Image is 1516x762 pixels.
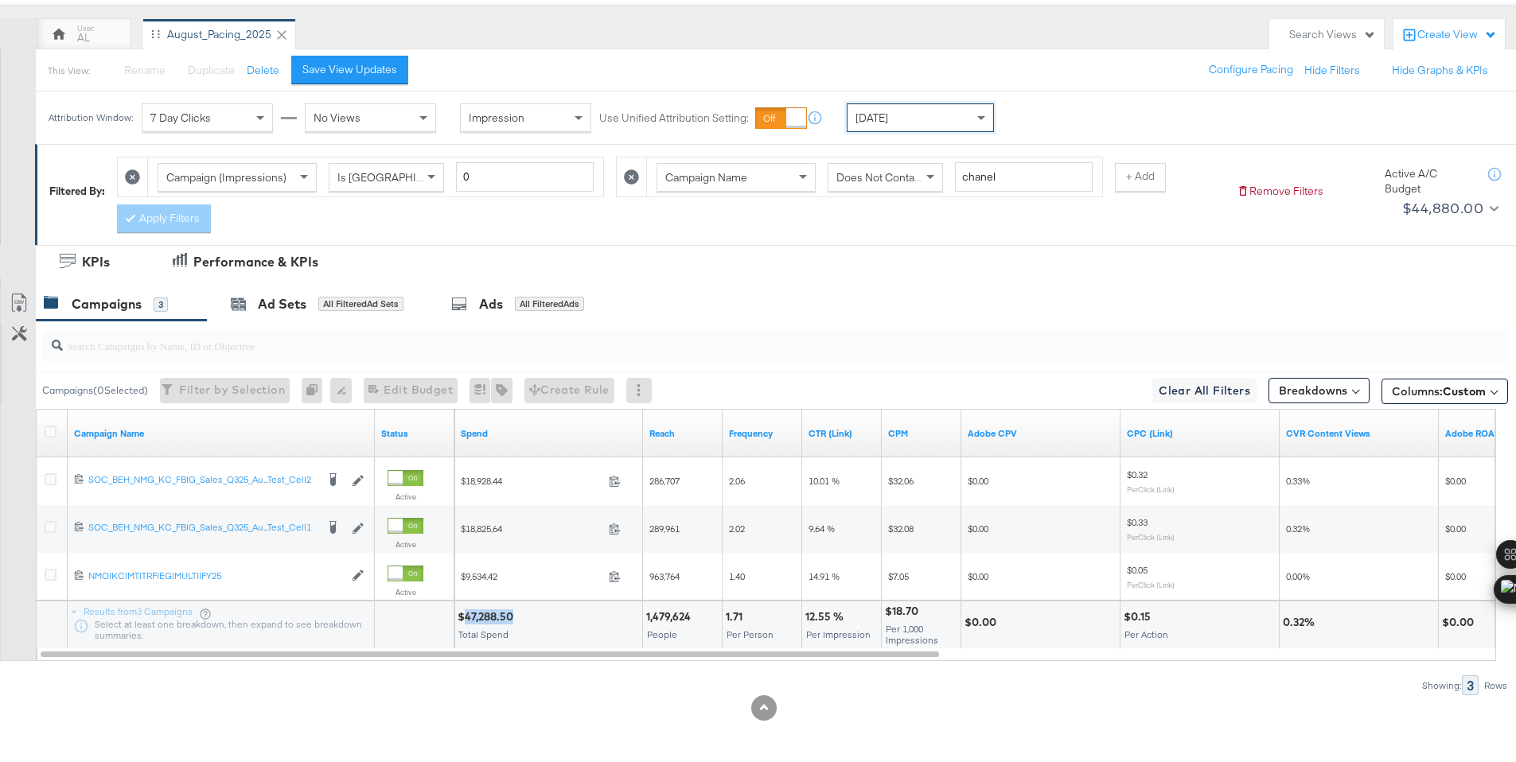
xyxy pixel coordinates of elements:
div: 12.55 % [805,606,848,621]
div: Campaigns ( 0 Selected) [42,380,148,395]
div: Rows [1483,677,1508,688]
label: Active [388,488,423,499]
span: $18,928.44 [461,472,602,484]
a: The total amount spent to date. [461,424,637,437]
div: 1.71 [726,606,747,621]
div: $0.00 [965,612,1001,627]
div: All Filtered Ad Sets [318,294,403,308]
div: NMO|KC|MT|TRF|EG|MULTI|FY25 [88,566,344,579]
span: 0.32% [1286,519,1310,531]
span: $18,825.64 [461,519,602,531]
a: The average number of times your ad was served to each person. [729,424,796,437]
sub: Per Click (Link) [1127,529,1175,538]
div: All Filtered Ads [515,294,584,308]
label: Use Unified Attribution Setting: [599,107,749,122]
span: $9,534.42 [461,567,602,579]
span: 1.40 [729,567,745,579]
a: Adobe CPV [968,424,1114,437]
div: Showing: [1421,677,1462,688]
input: Search Campaigns by Name, ID or Objective [63,321,1374,352]
span: Campaign Name [665,167,747,181]
span: $0.00 [968,567,988,579]
a: SOC_BEH_NMG_KC_FBIG_Sales_Q325_Au...Test_Cell2 [88,470,316,486]
span: 289,961 [649,519,680,531]
span: Campaign (Impressions) [166,167,286,181]
span: $0.32 [1127,465,1148,477]
button: + Add [1115,160,1166,189]
a: Shows the current state of your Ad Campaign. [381,424,448,437]
span: 0.33% [1286,472,1310,484]
span: No Views [314,107,360,122]
span: 14.91 % [809,567,840,579]
div: Performance & KPIs [193,250,318,268]
span: Duplicate [188,60,235,74]
button: Clear All Filters [1152,375,1257,400]
button: Hide Graphs & KPIs [1392,60,1488,75]
div: This View: [48,61,90,74]
button: Columns:Custom [1382,375,1508,401]
a: The average cost for each link click you've received from your ad. [1127,424,1273,437]
button: Save View Updates [291,52,408,81]
div: $0.00 [1442,612,1479,627]
span: Is [GEOGRAPHIC_DATA] [337,167,459,181]
div: $18.70 [885,601,923,616]
div: Active A/C Budget [1385,163,1472,192]
div: August_Pacing_2025 [167,24,271,39]
span: Total Spend [458,625,509,637]
input: Enter a number [456,159,594,189]
span: $0.00 [968,519,988,531]
button: Hide Filters [1304,60,1360,75]
div: 3 [1462,672,1479,692]
a: The number of clicks received on a link in your ad divided by the number of impressions. [809,424,875,437]
label: Active [388,584,423,594]
div: $47,288.50 [458,606,518,621]
button: Breakdowns [1269,375,1370,400]
div: Campaigns [72,292,142,310]
span: $32.06 [888,472,914,484]
span: 286,707 [649,472,680,484]
span: $0.00 [968,472,988,484]
a: SOC_BEH_NMG_KC_FBIG_Sales_Q325_Au...Test_Cell1 [88,518,316,534]
span: 0.00% [1286,567,1310,579]
div: Drag to reorder tab [151,26,160,35]
span: 10.01 % [809,472,840,484]
div: 0.32% [1283,612,1319,627]
span: Impression [469,107,524,122]
span: 7 Day Clicks [150,107,211,122]
div: $44,880.00 [1402,193,1483,217]
div: Create View [1417,24,1497,40]
sub: Per Click (Link) [1127,481,1175,491]
span: $0.05 [1127,561,1148,573]
span: 2.06 [729,472,745,484]
div: 1,479,624 [646,606,696,621]
div: Search Views [1289,24,1376,39]
button: Remove Filters [1237,181,1323,196]
a: The number of people your ad was served to. [649,424,716,437]
span: People [647,625,677,637]
div: $0.15 [1124,606,1156,621]
span: [DATE] [855,107,888,122]
div: 3 [154,294,168,309]
div: KPIs [82,250,110,268]
span: Clear All Filters [1159,378,1250,398]
sub: Per Click (Link) [1127,577,1175,586]
span: Per Impression [806,625,871,637]
button: Delete [247,60,279,75]
button: $44,880.00 [1396,192,1502,218]
div: Filtered By: [49,181,105,196]
span: Per Action [1124,625,1168,637]
span: $0.00 [1445,519,1466,531]
div: Ads [479,292,503,310]
span: Columns: [1392,380,1486,396]
div: AL [77,27,90,42]
span: 9.64 % [809,519,835,531]
span: Rename [124,60,166,74]
span: $0.33 [1127,513,1148,525]
div: SOC_BEH_NMG_KC_FBIG_Sales_Q325_Au...Test_Cell2 [88,470,316,483]
div: Attribution Window: [48,109,134,120]
span: $7.05 [888,567,909,579]
button: Configure Pacing [1198,52,1304,81]
span: 2.02 [729,519,745,531]
div: 0 [302,375,330,400]
span: Per 1,000 Impressions [886,620,938,643]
